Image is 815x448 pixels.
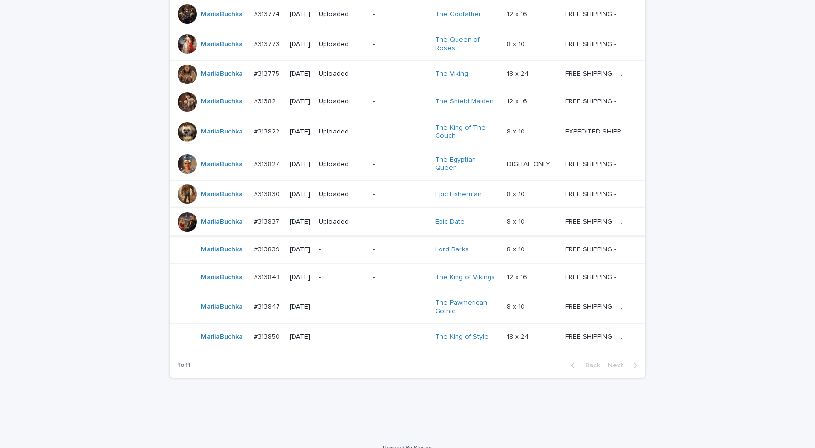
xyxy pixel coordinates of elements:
[290,128,311,136] p: [DATE]
[435,190,482,199] a: Epic Fisherman
[435,70,468,78] a: The Viking
[254,271,282,282] p: #313848
[435,98,494,106] a: The Shield Maiden
[254,301,282,311] p: #313847
[563,361,604,370] button: Back
[565,96,628,106] p: FREE SHIPPING - preview in 1-2 business days, after your approval delivery will take 5-10 b.d.
[201,98,243,106] a: MariiaBuchka
[170,116,645,148] tr: MariiaBuchka #313822#313822 [DATE]Uploaded-The King of The Couch 8 x 108 x 10 EXPEDITED SHIPPING ...
[435,36,496,52] a: The Queen of Roses
[170,323,645,351] tr: MariiaBuchka #313850#313850 [DATE]--The King of Style 18 x 2418 x 24 FREE SHIPPING - preview in 1...
[435,246,469,254] a: Lord Barks
[290,10,311,18] p: [DATE]
[290,98,311,106] p: [DATE]
[170,235,645,263] tr: MariiaBuchka #313839#313839 [DATE]--Lord Barks 8 x 108 x 10 FREE SHIPPING - preview in 1-2 busine...
[435,273,495,282] a: The King of Vikings
[170,148,645,181] tr: MariiaBuchka #313827#313827 [DATE]Uploaded-The Egyptian Queen DIGITAL ONLYDIGITAL ONLY FREE SHIPP...
[373,98,427,106] p: -
[201,273,243,282] a: MariiaBuchka
[507,38,527,49] p: 8 x 10
[435,10,481,18] a: The Godfather
[290,333,311,341] p: [DATE]
[170,88,645,116] tr: MariiaBuchka #313821#313821 [DATE]Uploaded-The Shield Maiden 12 x 1612 x 16 FREE SHIPPING - previ...
[373,246,427,254] p: -
[201,218,243,226] a: MariiaBuchka
[254,331,282,341] p: #313850
[201,10,243,18] a: MariiaBuchka
[373,273,427,282] p: -
[373,333,427,341] p: -
[290,218,311,226] p: [DATE]
[290,273,311,282] p: [DATE]
[507,126,527,136] p: 8 x 10
[290,303,311,311] p: [DATE]
[579,362,600,369] span: Back
[170,28,645,61] tr: MariiaBuchka #313773#313773 [DATE]Uploaded-The Queen of Roses 8 x 108 x 10 FREE SHIPPING - previe...
[435,156,496,172] a: The Egyptian Queen
[373,128,427,136] p: -
[507,244,527,254] p: 8 x 10
[373,218,427,226] p: -
[507,301,527,311] p: 8 x 10
[319,160,365,168] p: Uploaded
[254,158,281,168] p: #313827
[373,303,427,311] p: -
[319,40,365,49] p: Uploaded
[565,244,628,254] p: FREE SHIPPING - preview in 1-2 business days, after your approval delivery will take 5-10 b.d.
[507,188,527,199] p: 8 x 10
[201,246,243,254] a: MariiaBuchka
[201,160,243,168] a: MariiaBuchka
[254,216,281,226] p: #313837
[254,96,280,106] p: #313821
[507,271,529,282] p: 12 x 16
[290,40,311,49] p: [DATE]
[254,188,282,199] p: #313830
[170,263,645,291] tr: MariiaBuchka #313848#313848 [DATE]--The King of Vikings 12 x 1612 x 16 FREE SHIPPING - preview in...
[319,10,365,18] p: Uploaded
[565,68,628,78] p: FREE SHIPPING - preview in 1-2 business days, after your approval delivery will take 5-10 b.d.
[507,96,529,106] p: 12 x 16
[319,333,365,341] p: -
[435,218,465,226] a: Epic Date
[254,68,281,78] p: #313775
[507,331,531,341] p: 18 x 24
[435,333,489,341] a: The King of Style
[201,70,243,78] a: MariiaBuchka
[565,271,628,282] p: FREE SHIPPING - preview in 1-2 business days, after your approval delivery will take 5-10 b.d.
[373,40,427,49] p: -
[290,70,311,78] p: [DATE]
[507,158,552,168] p: DIGITAL ONLY
[201,333,243,341] a: MariiaBuchka
[254,8,282,18] p: #313774
[170,180,645,208] tr: MariiaBuchka #313830#313830 [DATE]Uploaded-Epic Fisherman 8 x 108 x 10 FREE SHIPPING - preview in...
[319,128,365,136] p: Uploaded
[170,208,645,235] tr: MariiaBuchka #313837#313837 [DATE]Uploaded-Epic Date 8 x 108 x 10 FREE SHIPPING - preview in 1-2 ...
[507,8,529,18] p: 12 x 16
[201,303,243,311] a: MariiaBuchka
[319,190,365,199] p: Uploaded
[604,361,645,370] button: Next
[319,303,365,311] p: -
[435,124,496,140] a: The King of The Couch
[319,70,365,78] p: Uploaded
[290,246,311,254] p: [DATE]
[565,126,628,136] p: EXPEDITED SHIPPING - preview in 1 business day; delivery up to 5 business days after your approval.
[565,38,628,49] p: FREE SHIPPING - preview in 1-2 business days, after your approval delivery will take 5-10 b.d.
[507,216,527,226] p: 8 x 10
[373,160,427,168] p: -
[565,331,628,341] p: FREE SHIPPING - preview in 1-2 business days, after your approval delivery will take 5-10 b.d.
[201,40,243,49] a: MariiaBuchka
[565,216,628,226] p: FREE SHIPPING - preview in 1-2 business days, after your approval delivery will take 5-10 b.d.
[608,362,629,369] span: Next
[319,218,365,226] p: Uploaded
[290,190,311,199] p: [DATE]
[290,160,311,168] p: [DATE]
[319,273,365,282] p: -
[254,126,281,136] p: #313822
[565,301,628,311] p: FREE SHIPPING - preview in 1-2 business days, after your approval delivery will take 5-10 b.d.
[373,190,427,199] p: -
[201,128,243,136] a: MariiaBuchka
[373,10,427,18] p: -
[435,299,496,315] a: The Pawmerican Gothic
[319,246,365,254] p: -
